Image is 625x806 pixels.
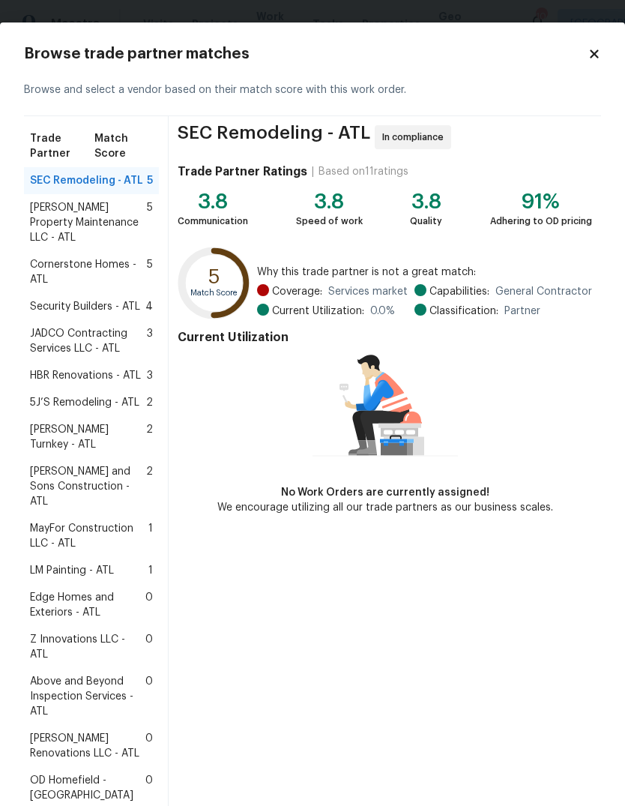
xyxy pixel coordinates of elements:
span: [PERSON_NAME] Turnkey - ATL [30,422,146,452]
div: Communication [178,214,248,229]
h4: Current Utilization [178,330,592,345]
span: OD Homefield - [GEOGRAPHIC_DATA] [30,773,145,803]
span: 0.0 % [370,304,395,319]
span: [PERSON_NAME] and Sons Construction - ATL [30,464,146,509]
div: 91% [490,194,592,209]
span: 0 [145,632,153,662]
span: 1 [148,563,153,578]
span: 0 [145,773,153,803]
div: 3.8 [410,194,442,209]
span: Cornerstone Homes - ATL [30,257,147,287]
span: Match Score [94,131,153,161]
span: 3 [147,368,153,383]
span: [PERSON_NAME] Property Maintenance LLC - ATL [30,200,147,245]
span: Trade Partner [30,131,94,161]
div: Speed of work [296,214,363,229]
span: LM Painting - ATL [30,563,114,578]
h4: Trade Partner Ratings [178,164,307,179]
span: Security Builders - ATL [30,299,140,314]
div: Based on 11 ratings [318,164,408,179]
text: 5 [208,267,220,287]
span: 0 [145,731,153,761]
span: Current Utilization: [272,304,364,319]
div: Quality [410,214,442,229]
span: Services market [328,284,408,299]
div: Browse and select a vendor based on their match score with this work order. [24,64,601,116]
div: We encourage utilizing all our trade partners as our business scales. [217,500,553,515]
span: 5J’S Remodeling - ATL [30,395,139,410]
span: 2 [146,464,153,509]
span: 2 [146,422,153,452]
span: Why this trade partner is not a great match: [257,265,592,280]
span: 5 [147,200,153,245]
div: | [307,164,318,179]
span: 0 [145,590,153,620]
div: Adhering to OD pricing [490,214,592,229]
text: Match Score [190,289,238,297]
span: Classification: [429,304,498,319]
span: Edge Homes and Exteriors - ATL [30,590,145,620]
span: [PERSON_NAME] Renovations LLC - ATL [30,731,145,761]
span: JADCO Contracting Services LLC - ATL [30,326,147,356]
span: Partner [504,304,540,319]
div: 3.8 [296,194,363,209]
span: Above and Beyond Inspection Services - ATL [30,674,145,719]
span: Capabilities: [429,284,489,299]
span: 4 [145,299,153,314]
div: No Work Orders are currently assigned! [217,485,553,500]
span: SEC Remodeling - ATL [30,173,143,188]
span: SEC Remodeling - ATL [178,125,370,149]
span: General Contractor [495,284,592,299]
span: Coverage: [272,284,322,299]
span: HBR Renovations - ATL [30,368,141,383]
span: 3 [147,326,153,356]
span: 5 [147,173,153,188]
span: 2 [146,395,153,410]
span: MayFor Construction LLC - ATL [30,521,148,551]
span: In compliance [382,130,450,145]
span: 5 [147,257,153,287]
span: 0 [145,674,153,719]
div: 3.8 [178,194,248,209]
h2: Browse trade partner matches [24,46,588,61]
span: Z Innovations LLC - ATL [30,632,145,662]
span: 1 [148,521,153,551]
